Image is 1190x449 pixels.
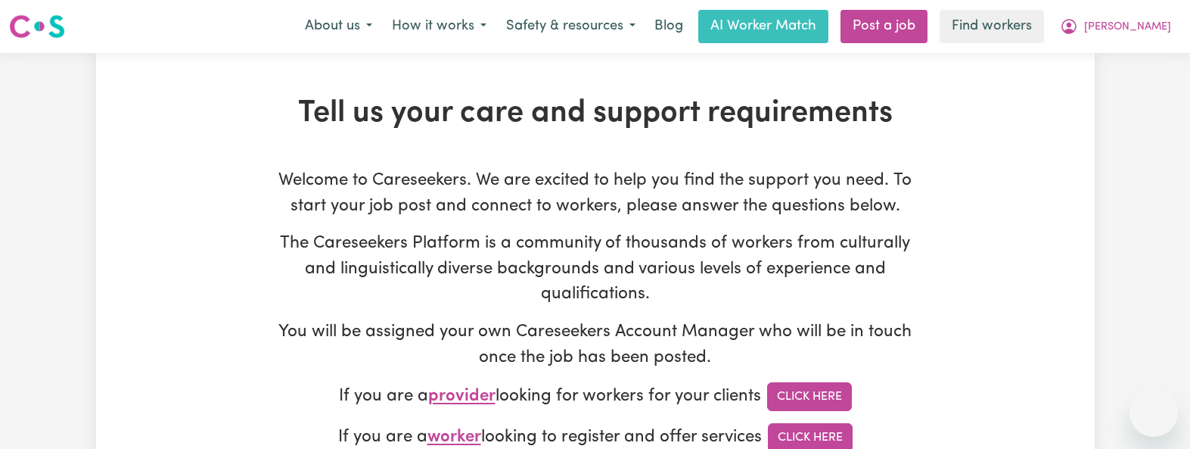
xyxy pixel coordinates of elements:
h1: Tell us your care and support requirements [272,95,919,132]
button: About us [295,11,382,42]
a: Click Here [767,382,852,411]
span: [PERSON_NAME] [1084,19,1171,36]
a: Post a job [840,10,927,43]
a: AI Worker Match [698,10,828,43]
button: Safety & resources [496,11,645,42]
button: How it works [382,11,496,42]
a: Careseekers logo [9,9,65,44]
img: Careseekers logo [9,13,65,40]
p: The Careseekers Platform is a community of thousands of workers from culturally and linguisticall... [272,231,919,307]
iframe: Button to launch messaging window [1129,388,1178,437]
p: Welcome to Careseekers. We are excited to help you find the support you need. To start your job p... [272,168,919,219]
button: My Account [1050,11,1181,42]
a: Blog [645,10,692,43]
a: Find workers [940,10,1044,43]
span: worker [427,429,481,447]
p: You will be assigned your own Careseekers Account Manager who will be in touch once the job has b... [272,320,919,370]
p: If you are a looking for workers for your clients [272,382,919,411]
span: provider [428,388,496,406]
